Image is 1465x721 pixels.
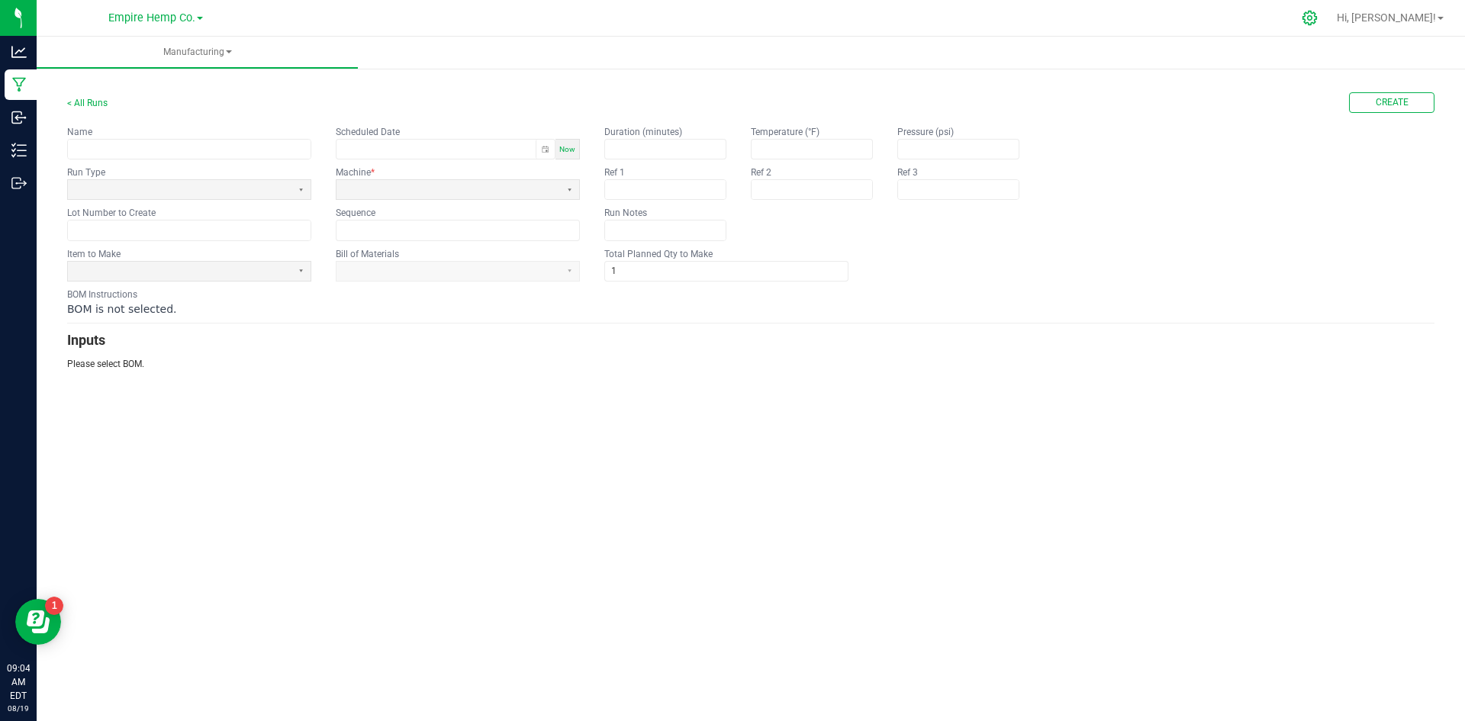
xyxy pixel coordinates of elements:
kendo-label: Lot Number to Create [67,208,156,218]
label: Total Planned Qty to Make [604,248,713,260]
iframe: Resource center unread badge [45,597,63,615]
h3: Inputs [67,330,1434,351]
button: Select [560,180,579,199]
span: Hi, [PERSON_NAME]! [1337,11,1436,24]
inline-svg: Analytics [11,44,27,60]
kendo-label: Run Notes [604,208,647,218]
label: Pressure (psi) [897,126,954,138]
inline-svg: Inventory [11,143,27,158]
span: Create [1376,96,1409,109]
kendo-label: Sequence [336,208,375,218]
button: Create [1349,92,1434,113]
button: Select [291,262,311,281]
kendo-label: Temperature (°F) [751,127,819,137]
kendo-label: Ref 2 [751,167,771,178]
p: 08/19 [7,703,30,714]
button: Toggle popup [536,140,555,159]
inline-svg: Inbound [11,110,27,125]
a: < All Runs [67,98,108,108]
kendo-label: Run Type [67,167,105,178]
p: Please select BOM. [67,357,1434,371]
span: BOM is not selected. [67,303,176,315]
kendo-label: Scheduled Date [336,127,400,137]
label: Bill of Materials [336,248,399,260]
label: Ref 3 [897,166,918,179]
span: Now [559,145,575,153]
p: 09:04 AM EDT [7,661,30,703]
span: Manufacturing [37,46,358,59]
span: Empire Hemp Co. [108,11,195,24]
kendo-label: Duration (minutes) [604,127,682,137]
inline-svg: Manufacturing [11,77,27,92]
button: Select [291,180,311,199]
label: Item to Make [67,248,121,260]
inline-svg: Outbound [11,175,27,191]
kendo-label: Machine [336,167,375,178]
kendo-label: Name [67,127,92,137]
kendo-label: Ref 1 [604,167,625,178]
iframe: Resource center [15,599,61,645]
a: Manufacturing [37,37,358,69]
div: Manage settings [1299,10,1321,26]
kendo-label: BOM Instructions [67,289,137,300]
